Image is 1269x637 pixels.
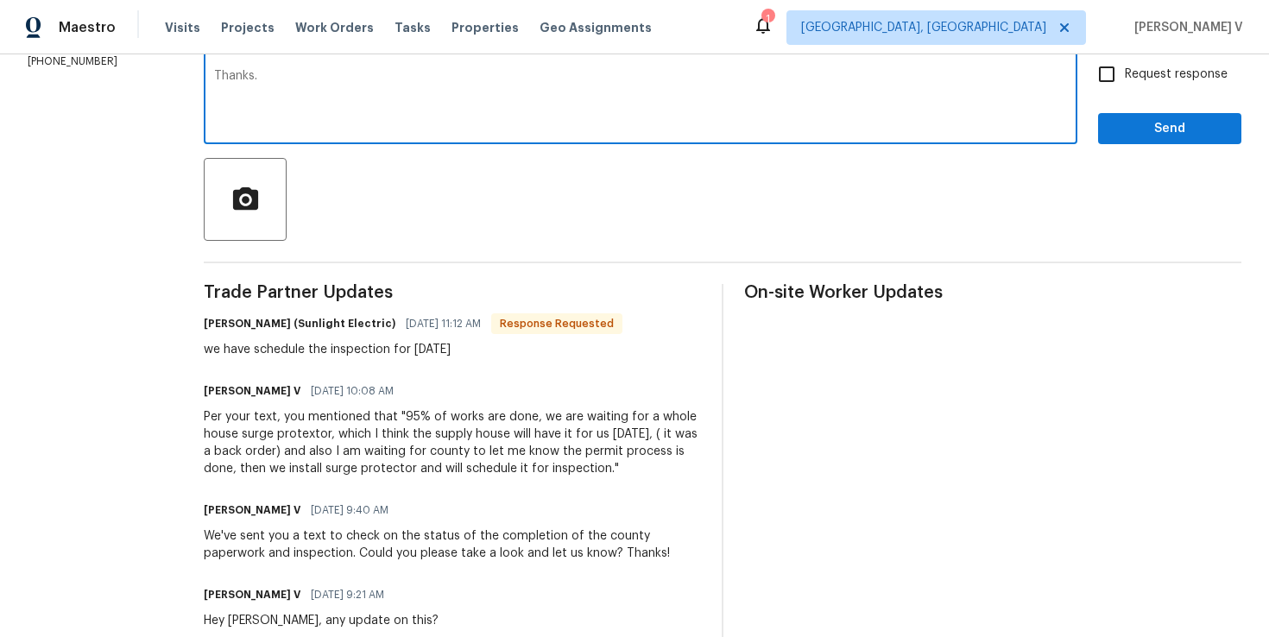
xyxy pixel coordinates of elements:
span: [DATE] 11:12 AM [406,315,481,332]
div: Hey [PERSON_NAME], any update on this? [204,612,439,629]
button: Send [1098,113,1241,145]
p: [PHONE_NUMBER] [28,54,162,69]
span: Work Orders [295,19,374,36]
div: 1 [761,10,773,28]
h6: [PERSON_NAME] V [204,501,300,519]
textarea: Thanks. [214,70,1067,130]
span: [PERSON_NAME] V [1127,19,1243,36]
span: On-site Worker Updates [744,284,1241,301]
span: Maestro [59,19,116,36]
h6: [PERSON_NAME] (Sunlight Electric) [204,315,395,332]
span: [DATE] 9:40 AM [311,501,388,519]
h6: [PERSON_NAME] V [204,586,300,603]
span: Projects [221,19,275,36]
div: We've sent you a text to check on the status of the completion of the county paperwork and inspec... [204,527,701,562]
span: Tasks [395,22,431,34]
span: [DATE] 9:21 AM [311,586,384,603]
span: Send [1112,118,1228,140]
span: [GEOGRAPHIC_DATA], [GEOGRAPHIC_DATA] [801,19,1046,36]
div: Per your text, you mentioned that "95% of works are done, we are waiting for a whole house surge ... [204,408,701,477]
span: Properties [451,19,519,36]
span: [DATE] 10:08 AM [311,382,394,400]
span: Response Requested [493,315,621,332]
span: Visits [165,19,200,36]
h6: [PERSON_NAME] V [204,382,300,400]
span: Request response [1125,66,1228,84]
span: Trade Partner Updates [204,284,701,301]
div: we have schedule the inspection for [DATE] [204,341,622,358]
span: Geo Assignments [540,19,652,36]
